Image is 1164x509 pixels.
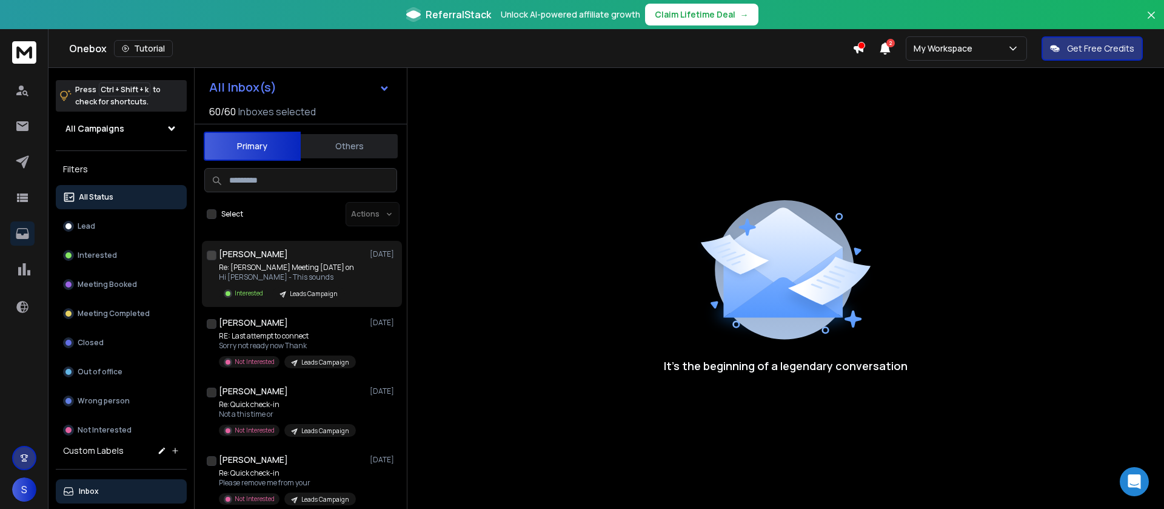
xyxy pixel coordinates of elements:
[370,249,397,259] p: [DATE]
[204,132,301,161] button: Primary
[78,309,150,319] p: Meeting Completed
[78,396,130,406] p: Wrong person
[235,357,275,366] p: Not Interested
[78,221,95,231] p: Lead
[1042,36,1143,61] button: Get Free Credits
[1067,42,1134,55] p: Get Free Credits
[886,39,895,47] span: 2
[56,418,187,442] button: Not Interested
[219,317,288,329] h1: [PERSON_NAME]
[56,185,187,209] button: All Status
[501,8,640,21] p: Unlock AI-powered affiliate growth
[75,84,161,108] p: Press to check for shortcuts.
[219,410,356,419] p: Not a this time or
[219,263,354,272] p: Re: [PERSON_NAME] Meeting [DATE] on
[65,123,124,135] h1: All Campaigns
[209,81,276,93] h1: All Inbox(s)
[79,487,99,496] p: Inbox
[235,426,275,435] p: Not Interested
[56,243,187,268] button: Interested
[238,104,316,119] h3: Inboxes selected
[56,214,187,238] button: Lead
[1120,467,1149,496] div: Open Intercom Messenger
[914,42,977,55] p: My Workspace
[219,468,356,478] p: Re: Quick check-in
[370,455,397,465] p: [DATE]
[56,272,187,297] button: Meeting Booked
[12,477,36,502] button: S
[1143,7,1159,36] button: Close banner
[370,318,397,328] p: [DATE]
[219,385,288,397] h1: [PERSON_NAME]
[78,251,117,260] p: Interested
[301,426,349,436] p: Leads Campaign
[235,289,263,298] p: Interested
[56,116,187,141] button: All Campaigns
[219,248,288,260] h1: [PERSON_NAME]
[56,302,187,326] button: Meeting Completed
[235,494,275,504] p: Not Interested
[219,400,356,410] p: Re: Quick check-in
[78,280,137,289] p: Meeting Booked
[63,445,124,457] h3: Custom Labels
[221,209,243,219] label: Select
[290,289,337,298] p: Leads Campaign
[56,389,187,413] button: Wrong person
[426,7,491,22] span: ReferralStack
[99,83,150,96] span: Ctrl + Shift + k
[56,360,187,384] button: Out of office
[209,104,236,119] span: 60 / 60
[645,4,758,25] button: Claim Lifetime Deal→
[301,495,349,504] p: Leads Campaign
[740,8,749,21] span: →
[219,272,354,282] p: Hi [PERSON_NAME] - This sounds
[664,357,908,374] p: It’s the beginning of a legendary conversation
[114,40,173,57] button: Tutorial
[219,331,356,341] p: RE: Last attempt to connect
[219,341,356,351] p: Sorry not ready now Thank
[78,338,104,348] p: Closed
[79,192,113,202] p: All Status
[56,331,187,355] button: Closed
[370,386,397,396] p: [DATE]
[301,358,349,367] p: Leads Campaign
[219,454,288,466] h1: [PERSON_NAME]
[199,75,400,99] button: All Inbox(s)
[69,40,852,57] div: Onebox
[78,425,132,435] p: Not Interested
[301,133,398,160] button: Others
[56,161,187,178] h3: Filters
[219,478,356,488] p: Please remove me from your
[78,367,122,377] p: Out of office
[56,479,187,504] button: Inbox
